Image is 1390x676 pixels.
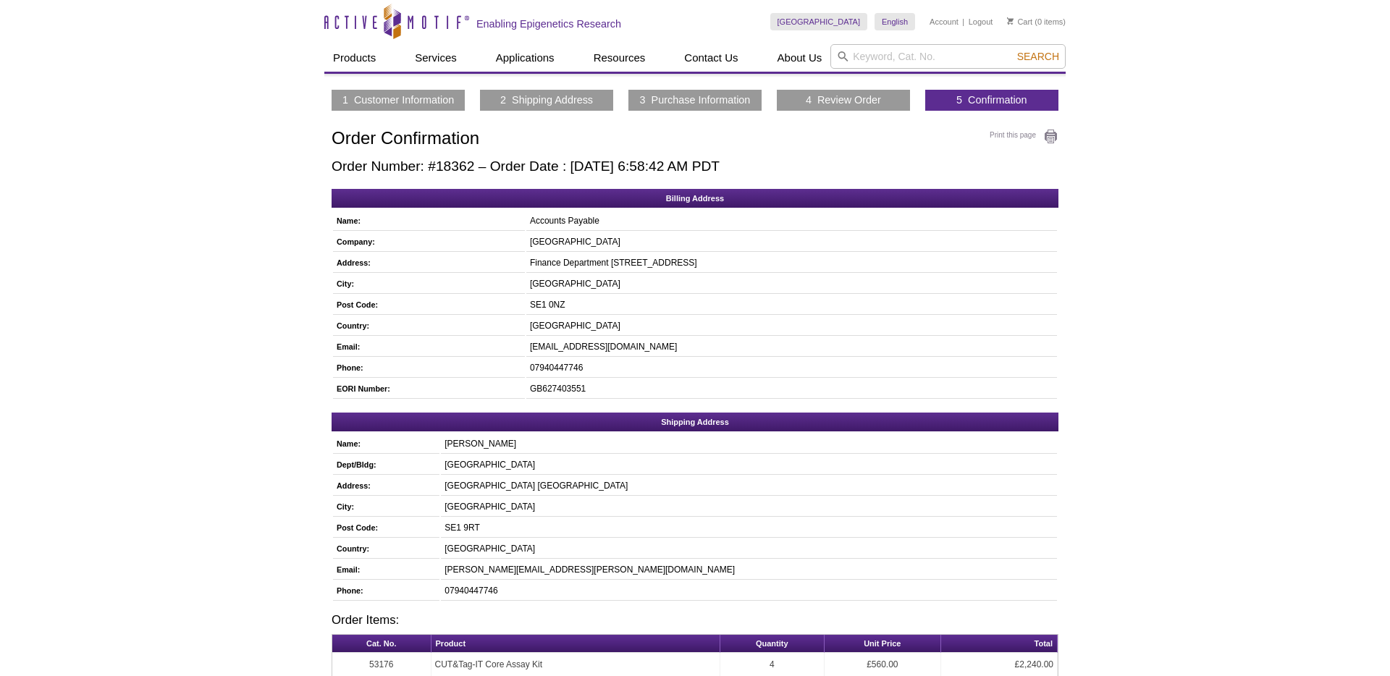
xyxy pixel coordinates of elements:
th: Product [431,635,720,653]
td: £2,240.00 [941,653,1058,676]
a: Resources [585,44,654,72]
h5: Address: [337,479,432,492]
a: Print this page [990,129,1058,145]
img: Your Cart [1007,17,1014,25]
h5: EORI Number: [337,382,518,395]
h2: Shipping Address [332,413,1058,431]
a: English [875,13,915,30]
td: [PERSON_NAME][EMAIL_ADDRESS][PERSON_NAME][DOMAIN_NAME] [441,560,1057,580]
h1: Order Confirmation [332,129,1058,150]
td: [GEOGRAPHIC_DATA] [526,274,1057,294]
h5: Country: [337,319,518,332]
h5: Name: [337,214,518,227]
a: Products [324,44,384,72]
td: [GEOGRAPHIC_DATA] [441,497,1057,517]
h5: Name: [337,437,432,450]
h5: Email: [337,340,518,353]
a: Logout [969,17,993,27]
h5: Phone: [337,361,518,374]
h2: Order Number: #18362 – Order Date : [DATE] 6:58:42 AM PDT [332,159,1058,174]
input: Keyword, Cat. No. [830,44,1066,69]
td: SE1 9RT [441,518,1057,538]
th: Unit Price [825,635,941,653]
li: | [962,13,964,30]
h5: Post Code: [337,298,518,311]
a: About Us [769,44,831,72]
td: 07940447746 [441,581,1057,601]
th: Cat. No. [332,635,431,653]
h5: City: [337,277,518,290]
td: [GEOGRAPHIC_DATA] [526,232,1057,252]
td: GB627403551 [526,379,1057,399]
a: Account [930,17,959,27]
td: SE1 0NZ [526,295,1057,315]
td: 53176 [332,653,431,676]
td: [GEOGRAPHIC_DATA] [526,316,1057,336]
td: 4 [720,653,825,676]
td: £560.00 [825,653,941,676]
h5: Country: [337,542,432,555]
a: Cart [1007,17,1032,27]
td: [EMAIL_ADDRESS][DOMAIN_NAME] [526,337,1057,357]
td: [GEOGRAPHIC_DATA] [441,539,1057,559]
td: 07940447746 [526,358,1057,378]
th: Quantity [720,635,825,653]
h5: Company: [337,235,518,248]
td: [GEOGRAPHIC_DATA] [GEOGRAPHIC_DATA] [441,476,1057,496]
h5: Phone: [337,584,432,597]
h2: Billing Address [332,189,1058,208]
h5: Dept/Bldg: [337,458,432,471]
h3: Order Items: [332,614,1058,627]
td: Accounts Payable [526,211,1057,231]
td: [PERSON_NAME] [441,434,1057,454]
th: Total [941,635,1058,653]
td: CUT&Tag-IT Core Assay Kit [431,653,720,676]
span: Search [1017,51,1059,62]
h5: Email: [337,563,432,576]
a: 2 Shipping Address [500,93,593,106]
a: Contact Us [675,44,746,72]
td: [GEOGRAPHIC_DATA] [441,455,1057,475]
a: Services [406,44,466,72]
h5: City: [337,500,432,513]
li: (0 items) [1007,13,1066,30]
td: Finance Department [STREET_ADDRESS] [526,253,1057,273]
h2: Enabling Epigenetics Research [476,17,621,30]
a: [GEOGRAPHIC_DATA] [770,13,868,30]
h5: Post Code: [337,521,432,534]
h5: Address: [337,256,518,269]
a: 5 Confirmation [956,93,1027,106]
a: Applications [487,44,563,72]
button: Search [1013,50,1063,63]
a: 1 Customer Information [342,93,454,106]
a: 4 Review Order [806,93,881,106]
a: 3 Purchase Information [640,93,751,106]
